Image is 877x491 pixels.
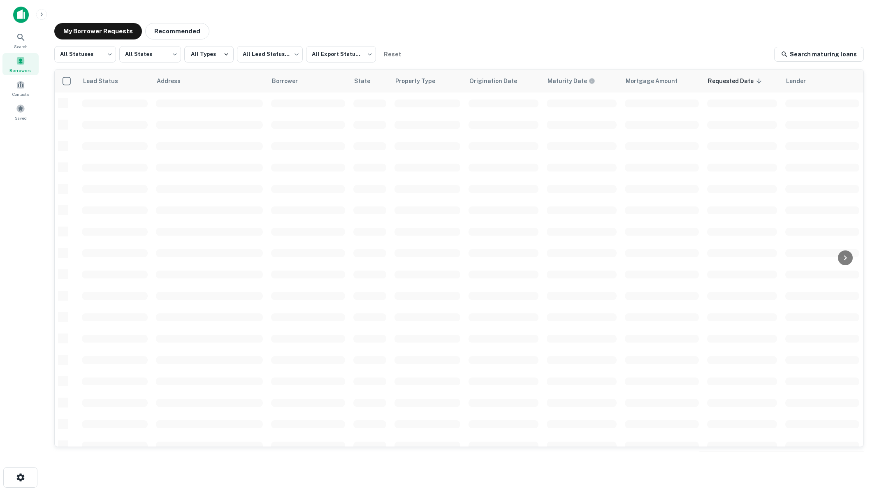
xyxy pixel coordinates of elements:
[774,47,864,62] a: Search maturing loans
[703,69,781,93] th: Requested Date
[390,69,464,93] th: Property Type
[152,69,267,93] th: Address
[626,76,688,86] span: Mortgage Amount
[157,76,191,86] span: Address
[9,67,32,74] span: Borrowers
[469,76,528,86] span: Origination Date
[15,115,27,121] span: Saved
[306,44,376,65] div: All Export Statuses
[2,29,39,51] a: Search
[354,76,381,86] span: State
[267,69,349,93] th: Borrower
[13,7,29,23] img: capitalize-icon.png
[14,43,28,50] span: Search
[272,76,309,86] span: Borrower
[184,46,234,63] button: All Types
[12,91,29,97] span: Contacts
[83,76,129,86] span: Lead Status
[349,69,390,93] th: State
[786,76,817,86] span: Lender
[119,44,181,65] div: All States
[2,77,39,99] a: Contacts
[548,76,587,86] h6: Maturity Date
[2,101,39,123] a: Saved
[54,44,116,65] div: All Statuses
[2,53,39,75] a: Borrowers
[78,69,152,93] th: Lead Status
[543,69,621,93] th: Maturity dates displayed may be estimated. Please contact the lender for the most accurate maturi...
[395,76,446,86] span: Property Type
[548,76,595,86] div: Maturity dates displayed may be estimated. Please contact the lender for the most accurate maturi...
[621,69,703,93] th: Mortgage Amount
[548,76,606,86] span: Maturity dates displayed may be estimated. Please contact the lender for the most accurate maturi...
[379,46,406,63] button: Reset
[781,69,863,93] th: Lender
[54,23,142,39] button: My Borrower Requests
[145,23,209,39] button: Recommended
[464,69,543,93] th: Origination Date
[708,76,764,86] span: Requested Date
[237,44,303,65] div: All Lead Statuses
